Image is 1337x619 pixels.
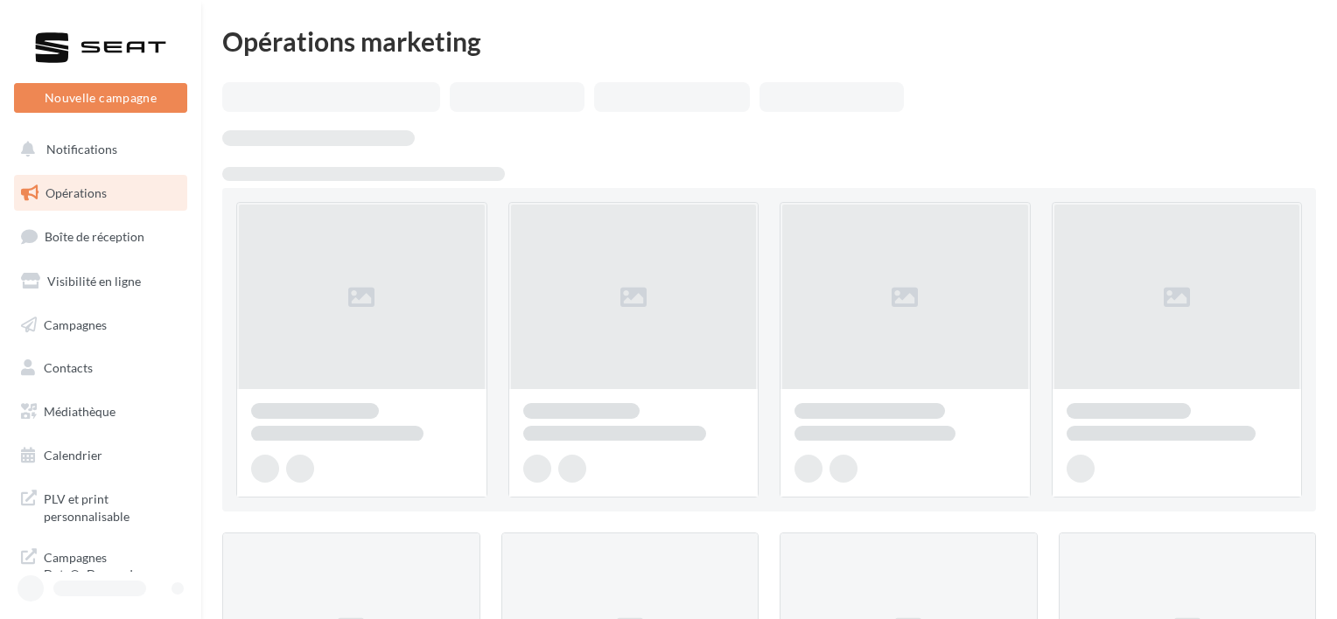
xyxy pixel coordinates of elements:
[10,437,191,474] a: Calendrier
[45,229,144,244] span: Boîte de réception
[14,83,187,113] button: Nouvelle campagne
[10,175,191,212] a: Opérations
[10,307,191,344] a: Campagnes
[44,360,93,375] span: Contacts
[10,218,191,255] a: Boîte de réception
[10,350,191,386] a: Contacts
[222,28,1316,54] div: Opérations marketing
[10,539,191,590] a: Campagnes DataOnDemand
[10,263,191,300] a: Visibilité en ligne
[44,316,107,331] span: Campagnes
[10,480,191,532] a: PLV et print personnalisable
[44,546,180,583] span: Campagnes DataOnDemand
[10,131,184,168] button: Notifications
[47,274,141,289] span: Visibilité en ligne
[10,393,191,430] a: Médiathèque
[44,404,115,419] span: Médiathèque
[44,448,102,463] span: Calendrier
[45,185,107,200] span: Opérations
[44,487,180,525] span: PLV et print personnalisable
[46,142,117,156] span: Notifications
